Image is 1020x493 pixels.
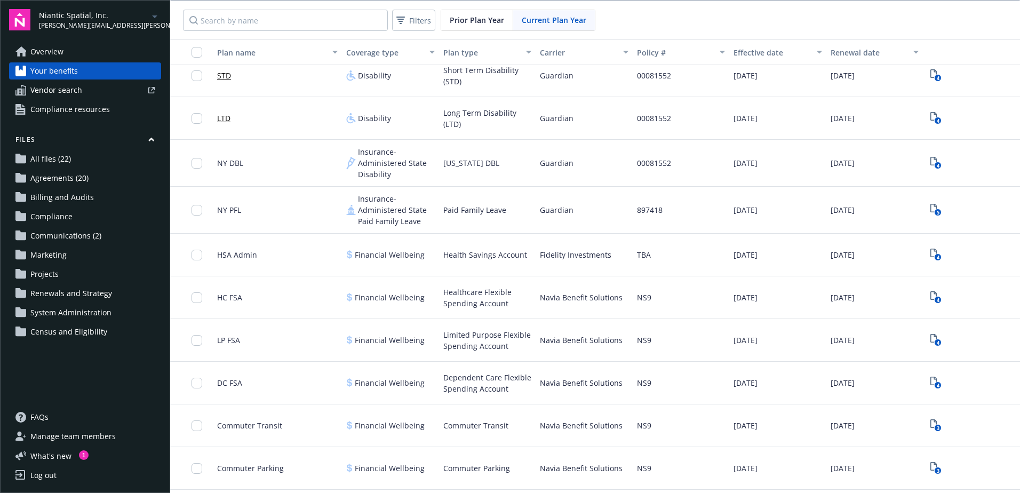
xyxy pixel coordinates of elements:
[192,335,202,346] input: Toggle Row Selected
[443,65,532,87] span: Short Term Disability (STD)
[637,420,651,431] span: NS9
[30,208,73,225] span: Compliance
[346,47,423,58] div: Coverage type
[831,463,855,474] span: [DATE]
[9,428,161,445] a: Manage team members
[936,209,939,216] text: 5
[30,189,94,206] span: Billing and Audits
[30,409,49,426] span: FAQs
[734,377,758,388] span: [DATE]
[192,205,202,216] input: Toggle Row Selected
[927,332,944,349] span: View Plan Documents
[734,292,758,303] span: [DATE]
[9,323,161,340] a: Census and Eligibility
[217,463,284,474] span: Commuter Parking
[637,292,651,303] span: NS9
[217,70,231,81] a: STD
[39,10,148,21] span: Niantic Spatial, Inc.
[358,146,435,180] span: Insurance-Administered State Disability
[217,335,240,346] span: LP FSA
[183,10,388,31] input: Search by name
[734,420,758,431] span: [DATE]
[358,193,435,227] span: Insurance-Administered State Paid Family Leave
[540,463,623,474] span: Navia Benefit Solutions
[831,292,855,303] span: [DATE]
[30,227,101,244] span: Communications (2)
[443,249,527,260] span: Health Savings Account
[30,323,107,340] span: Census and Eligibility
[540,70,573,81] span: Guardian
[443,463,510,474] span: Commuter Parking
[729,39,826,65] button: Effective date
[637,113,671,124] span: 00081552
[217,113,230,124] a: LTD
[9,101,161,118] a: Compliance resources
[217,420,282,431] span: Commuter Transit
[30,266,59,283] span: Projects
[936,339,939,346] text: 4
[927,110,944,127] a: View Plan Documents
[30,285,112,302] span: Renewals and Strategy
[637,377,651,388] span: NS9
[217,47,326,58] div: Plan name
[637,70,671,81] span: 00081552
[192,250,202,260] input: Toggle Row Selected
[358,70,391,81] span: Disability
[540,157,573,169] span: Guardian
[734,70,758,81] span: [DATE]
[927,460,944,477] a: View Plan Documents
[9,227,161,244] a: Communications (2)
[9,82,161,99] a: Vendor search
[9,62,161,79] a: Your benefits
[522,14,586,26] span: Current Plan Year
[148,10,161,22] a: arrowDropDown
[540,420,623,431] span: Navia Benefit Solutions
[9,135,161,148] button: Files
[927,67,944,84] a: View Plan Documents
[443,107,532,130] span: Long Term Disability (LTD)
[9,189,161,206] a: Billing and Audits
[30,101,110,118] span: Compliance resources
[936,162,939,169] text: 4
[192,70,202,81] input: Toggle Row Selected
[443,329,532,352] span: Limited Purpose Flexible Spending Account
[39,9,161,30] button: Niantic Spatial, Inc.[PERSON_NAME][EMAIL_ADDRESS][PERSON_NAME][DOMAIN_NAME]arrowDropDown
[355,463,425,474] span: Financial Wellbeing
[450,14,504,26] span: Prior Plan Year
[30,62,78,79] span: Your benefits
[9,9,30,30] img: navigator-logo.svg
[358,113,391,124] span: Disability
[30,467,57,484] div: Log out
[394,13,433,28] span: Filters
[30,43,63,60] span: Overview
[355,420,425,431] span: Financial Wellbeing
[927,155,944,172] span: View Plan Documents
[30,150,71,168] span: All files (22)
[936,425,939,432] text: 3
[927,375,944,392] a: View Plan Documents
[79,450,89,460] div: 1
[192,47,202,58] input: Select all
[927,202,944,219] a: View Plan Documents
[927,417,944,434] a: View Plan Documents
[443,287,532,309] span: Healthcare Flexible Spending Account
[637,47,714,58] div: Policy #
[540,113,573,124] span: Guardian
[637,249,651,260] span: TBA
[9,450,89,462] button: What's new1
[936,117,939,124] text: 4
[637,204,663,216] span: 897418
[30,304,111,321] span: System Administration
[9,150,161,168] a: All files (22)
[213,39,342,65] button: Plan name
[831,204,855,216] span: [DATE]
[831,377,855,388] span: [DATE]
[30,246,67,264] span: Marketing
[217,292,242,303] span: HC FSA
[192,113,202,124] input: Toggle Row Selected
[392,10,435,31] button: Filters
[39,21,148,30] span: [PERSON_NAME][EMAIL_ADDRESS][PERSON_NAME][DOMAIN_NAME]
